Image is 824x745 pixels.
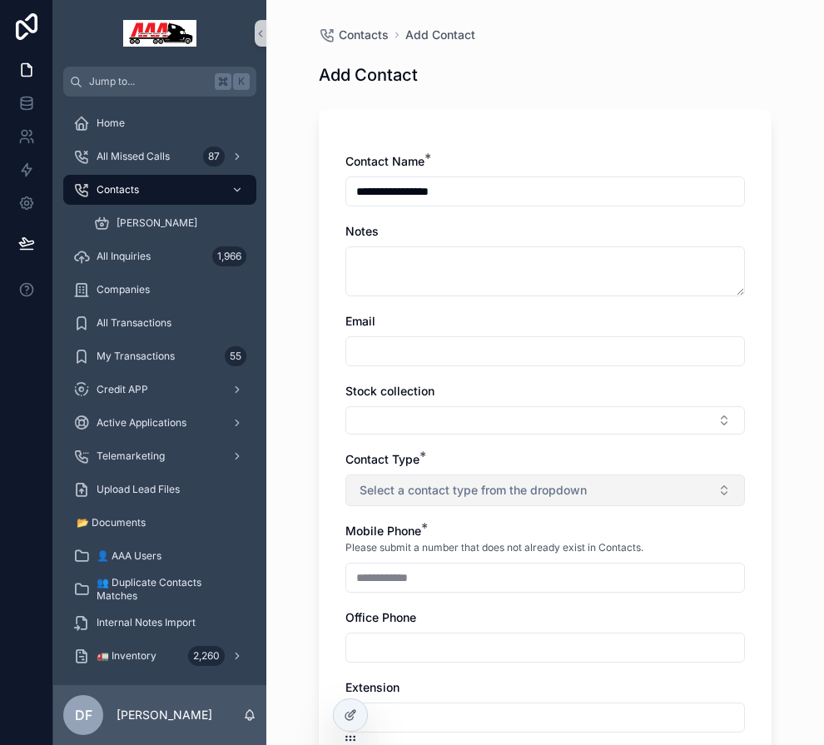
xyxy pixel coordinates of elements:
[97,449,165,463] span: Telemarketing
[345,314,375,328] span: Email
[97,283,150,296] span: Companies
[63,508,256,538] a: 📂 Documents
[63,608,256,638] a: Internal Notes Import
[345,680,400,694] span: Extension
[63,142,256,171] a: All Missed Calls87
[319,27,389,43] a: Contacts
[235,75,248,88] span: K
[97,150,170,163] span: All Missed Calls
[97,117,125,130] span: Home
[97,649,156,663] span: 🚛 Inventory
[63,541,256,571] a: 👤 AAA Users
[360,482,587,499] span: Select a contact type from the dropdown
[405,27,475,43] a: Add Contact
[97,576,240,603] span: 👥 Duplicate Contacts Matches
[319,63,418,87] h1: Add Contact
[75,705,92,725] span: DF
[63,375,256,405] a: Credit APP
[345,524,421,538] span: Mobile Phone
[89,75,208,88] span: Jump to...
[63,408,256,438] a: Active Applications
[63,241,256,271] a: All Inquiries1,966
[63,474,256,504] a: Upload Lead Files
[97,350,175,363] span: My Transactions
[63,441,256,471] a: Telemarketing
[63,67,256,97] button: Jump to...K
[345,154,424,168] span: Contact Name
[345,406,745,435] button: Select Button
[188,646,225,666] div: 2,260
[97,383,148,396] span: Credit APP
[345,610,416,624] span: Office Phone
[117,216,197,230] span: [PERSON_NAME]
[63,574,256,604] a: 👥 Duplicate Contacts Matches
[97,416,186,430] span: Active Applications
[97,250,151,263] span: All Inquiries
[117,707,212,723] p: [PERSON_NAME]
[345,452,419,466] span: Contact Type
[97,549,161,563] span: 👤 AAA Users
[77,516,146,529] span: 📂 Documents
[63,275,256,305] a: Companies
[339,27,389,43] span: Contacts
[63,308,256,338] a: All Transactions
[97,483,180,496] span: Upload Lead Files
[97,616,196,629] span: Internal Notes Import
[123,20,196,47] img: App logo
[345,224,379,238] span: Notes
[212,246,246,266] div: 1,966
[63,175,256,205] a: Contacts
[63,108,256,138] a: Home
[345,541,643,554] span: Please submit a number that does not already exist in Contacts.
[83,208,256,238] a: [PERSON_NAME]
[63,641,256,671] a: 🚛 Inventory2,260
[97,316,171,330] span: All Transactions
[345,474,745,506] button: Select Button
[203,147,225,166] div: 87
[63,341,256,371] a: My Transactions55
[97,183,139,196] span: Contacts
[53,97,266,685] div: scrollable content
[345,384,434,398] span: Stock collection
[225,346,246,366] div: 55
